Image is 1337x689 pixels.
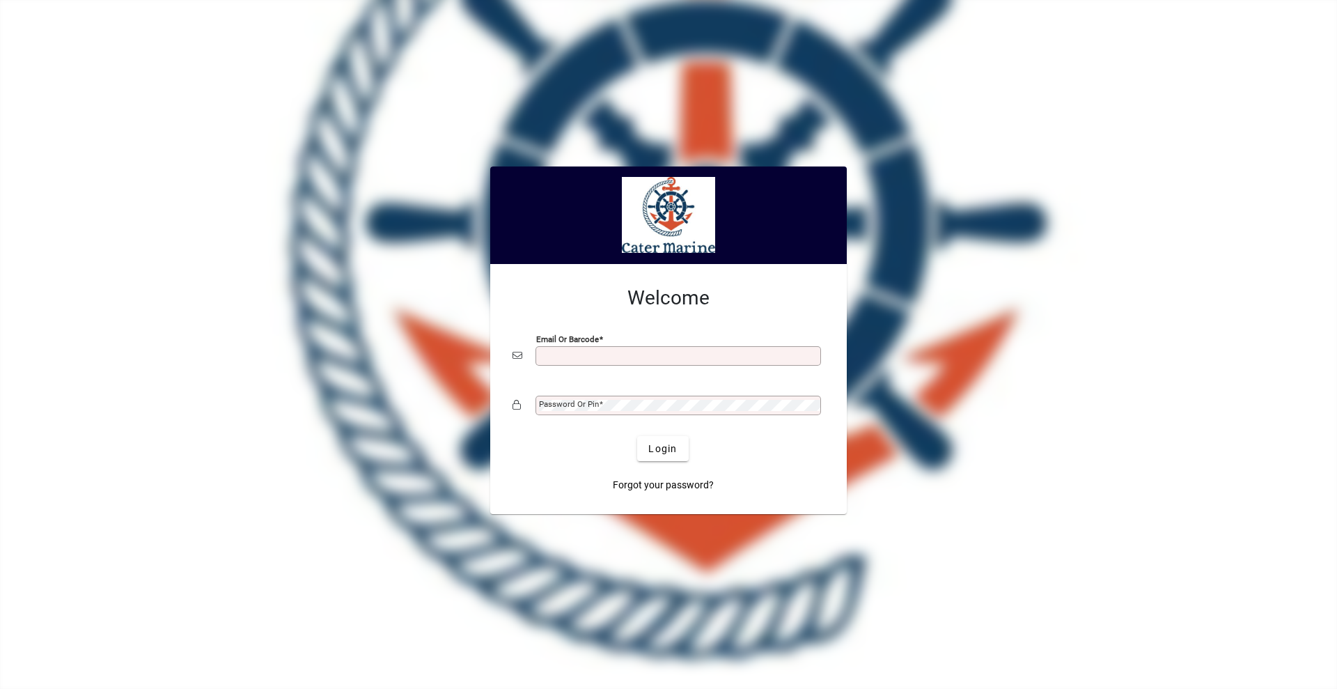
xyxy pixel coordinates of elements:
[607,472,719,497] a: Forgot your password?
[536,334,599,344] mat-label: Email or Barcode
[539,399,599,409] mat-label: Password or Pin
[513,286,824,310] h2: Welcome
[637,436,688,461] button: Login
[648,442,677,456] span: Login
[613,478,714,493] span: Forgot your password?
